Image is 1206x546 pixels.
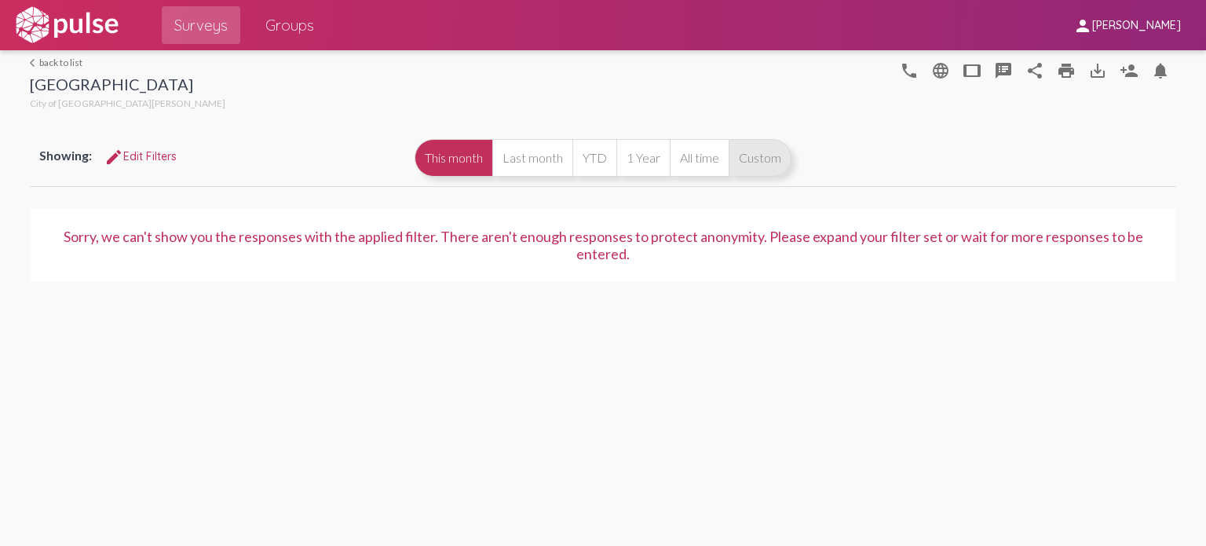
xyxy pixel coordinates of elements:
[994,61,1013,80] mat-icon: speaker_notes
[30,75,225,97] div: [GEOGRAPHIC_DATA]
[104,148,123,167] mat-icon: Edit Filters
[30,57,225,68] a: back to list
[1051,54,1082,86] a: print
[572,139,616,177] button: YTD
[104,149,177,163] span: Edit Filters
[1145,54,1176,86] button: Bell
[956,54,988,86] button: tablet
[415,139,492,177] button: This month
[162,6,240,44] a: Surveys
[49,228,1157,262] div: Sorry, we can't show you the responses with the applied filter. There aren't enough responses to ...
[931,61,950,80] mat-icon: language
[1073,16,1092,35] mat-icon: person
[1092,19,1181,33] span: [PERSON_NAME]
[39,148,92,163] span: Showing:
[1057,61,1076,80] mat-icon: print
[1120,61,1138,80] mat-icon: Person
[988,54,1019,86] button: speaker_notes
[616,139,670,177] button: 1 Year
[265,11,314,39] span: Groups
[174,11,228,39] span: Surveys
[963,61,981,80] mat-icon: tablet
[13,5,121,45] img: white-logo.svg
[900,61,919,80] mat-icon: language
[1088,61,1107,80] mat-icon: Download
[894,54,925,86] button: language
[1082,54,1113,86] button: Download
[30,97,225,109] span: City of [GEOGRAPHIC_DATA][PERSON_NAME]
[729,139,791,177] button: Custom
[1019,54,1051,86] button: Share
[1061,10,1193,39] button: [PERSON_NAME]
[925,54,956,86] button: language
[253,6,327,44] a: Groups
[92,142,189,170] button: Edit FiltersEdit Filters
[670,139,729,177] button: All time
[1025,61,1044,80] mat-icon: Share
[492,139,572,177] button: Last month
[1151,61,1170,80] mat-icon: Bell
[1113,54,1145,86] button: Person
[30,58,39,68] mat-icon: arrow_back_ios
